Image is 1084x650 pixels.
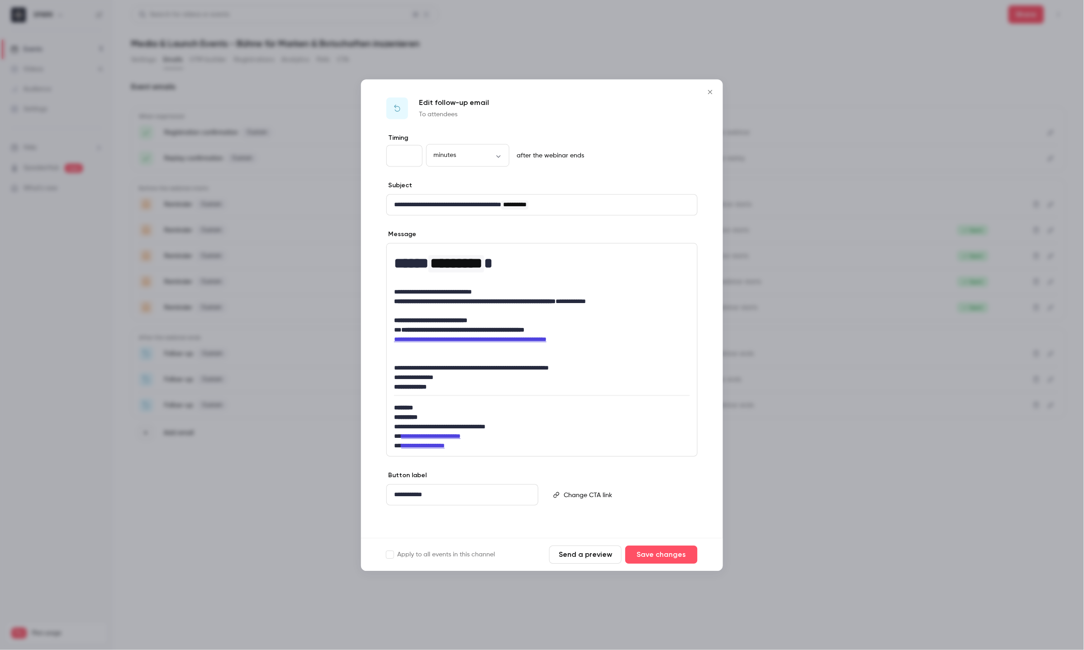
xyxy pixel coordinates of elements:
div: editor [387,195,697,215]
button: Send a preview [549,546,622,564]
div: editor [387,243,697,456]
label: Button label [386,471,427,480]
label: Message [386,230,416,239]
p: To attendees [419,110,489,119]
div: editor [560,484,697,505]
div: minutes [426,151,509,160]
label: Apply to all events in this channel [386,550,495,559]
p: after the webinar ends [513,151,584,160]
div: editor [387,484,538,505]
button: Close [701,83,719,101]
label: Timing [386,133,698,142]
label: Subject [386,181,412,190]
p: Edit follow-up email [419,97,489,108]
button: Save changes [625,546,698,564]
